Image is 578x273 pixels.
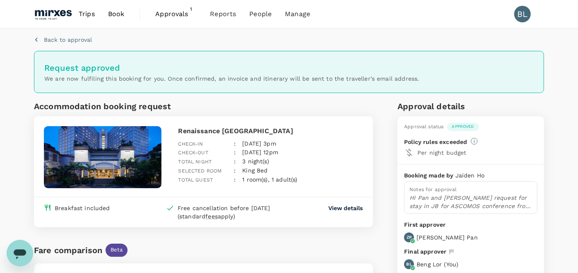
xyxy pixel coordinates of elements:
[187,5,195,13] span: 1
[227,160,236,175] div: :
[404,138,467,146] p: Policy rules exceeded
[34,100,202,113] h6: Accommodation booking request
[34,244,102,257] div: Fare comparison
[242,166,267,175] p: King Bed
[44,74,534,83] p: We are now fulfiling this booking for you. Once confirmed, an invoice and itinerary will be sent ...
[55,204,110,212] div: Breakfast included
[178,177,213,183] span: Total guest
[227,133,236,148] div: :
[44,126,161,188] img: hotel
[329,204,363,212] button: View details
[404,123,443,131] div: Approval status
[178,204,295,220] div: Free cancellation before [DATE] (standard apply)
[455,171,484,180] p: Jaiden Ho
[34,36,92,44] button: Back to approval
[404,171,455,180] p: Booking made by
[417,233,478,242] p: [PERSON_NAME] Pan
[404,220,537,229] p: First approver
[407,261,412,267] p: BL
[227,169,236,184] div: :
[227,141,236,157] div: :
[397,100,544,113] h6: Approval details
[285,9,310,19] span: Manage
[404,247,446,256] p: Final approver
[242,175,297,184] p: 1 room(s), 1 adult(s)
[79,9,95,19] span: Trips
[106,246,128,254] span: Beta
[447,124,479,129] span: Approved
[210,9,236,19] span: Reports
[409,187,457,192] span: Notes for approval
[34,5,72,23] img: Mirxes Holding Pte Ltd
[178,141,203,147] span: Check-in
[178,159,212,165] span: Total night
[44,61,534,74] h6: Request approved
[407,235,412,240] p: ZP
[205,213,218,220] span: fees
[417,260,458,268] p: Beng Lor ( You )
[178,168,222,174] span: Selected room
[44,36,92,44] p: Back to approval
[242,148,278,156] p: [DATE] 12pm
[7,240,33,266] iframe: Button to launch messaging window
[409,194,532,210] p: HI Pan and [PERSON_NAME] request for stay in JB for ASCOMOS conference from 26-28. Will find trai...
[514,6,531,22] div: BL
[155,9,197,19] span: Approvals
[249,9,272,19] span: People
[178,150,208,156] span: Check-out
[178,126,363,136] p: Renaissance [GEOGRAPHIC_DATA]
[417,148,537,157] p: Per night budget
[227,151,236,166] div: :
[242,139,276,148] p: [DATE] 3pm
[242,157,269,165] p: 3 night(s)
[108,9,125,19] span: Book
